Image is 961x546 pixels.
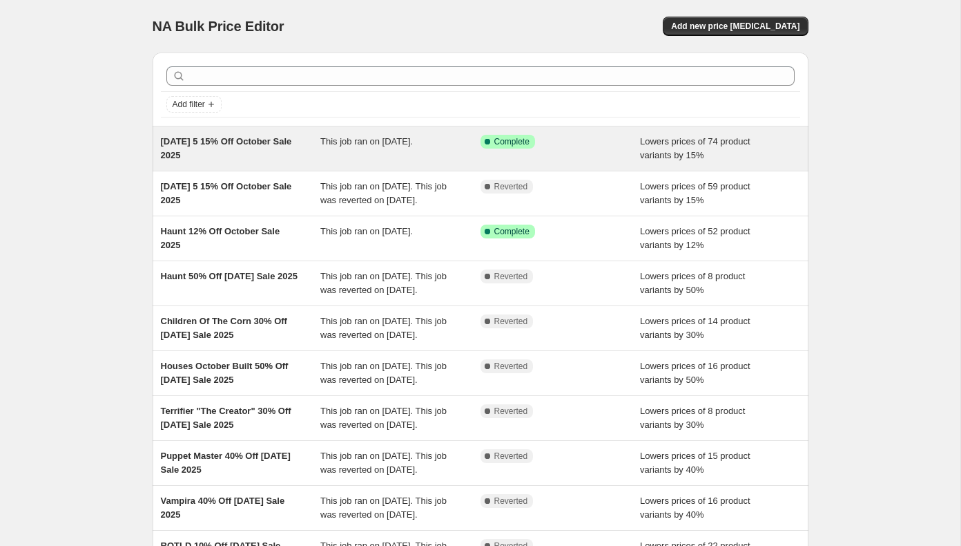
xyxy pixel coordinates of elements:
span: This job ran on [DATE]. This job was reverted on [DATE]. [320,406,447,430]
span: Lowers prices of 15 product variants by 40% [640,451,750,475]
span: Houses October Built 50% Off [DATE] Sale 2025 [161,361,289,385]
span: Haunt 12% Off October Sale 2025 [161,226,280,250]
span: This job ran on [DATE]. This job was reverted on [DATE]. [320,316,447,340]
span: Vampira 40% Off [DATE] Sale 2025 [161,496,285,520]
span: Lowers prices of 14 product variants by 30% [640,316,750,340]
span: Reverted [494,271,528,282]
span: Lowers prices of 8 product variants by 30% [640,406,745,430]
span: Reverted [494,496,528,507]
span: Reverted [494,361,528,372]
span: [DATE] 5 15% Off October Sale 2025 [161,181,292,205]
span: Lowers prices of 52 product variants by 12% [640,226,750,250]
span: Puppet Master 40% Off [DATE] Sale 2025 [161,451,291,475]
span: Add filter [173,99,205,110]
span: Complete [494,226,530,237]
button: Add filter [166,96,222,113]
span: This job ran on [DATE]. This job was reverted on [DATE]. [320,496,447,520]
span: Complete [494,136,530,147]
span: Lowers prices of 16 product variants by 40% [640,496,750,520]
span: Lowers prices of 59 product variants by 15% [640,181,750,205]
span: Add new price [MEDICAL_DATA] [671,21,799,32]
span: Reverted [494,451,528,462]
span: Haunt 50% Off [DATE] Sale 2025 [161,271,298,281]
span: [DATE] 5 15% Off October Sale 2025 [161,136,292,160]
span: Terrifier "The Creator" 30% Off [DATE] Sale 2025 [161,406,291,430]
span: This job ran on [DATE]. This job was reverted on [DATE]. [320,451,447,475]
span: Reverted [494,181,528,192]
span: This job ran on [DATE]. This job was reverted on [DATE]. [320,271,447,295]
span: Lowers prices of 74 product variants by 15% [640,136,750,160]
span: This job ran on [DATE]. [320,226,413,236]
span: Reverted [494,316,528,327]
button: Add new price [MEDICAL_DATA] [663,17,808,36]
span: Lowers prices of 8 product variants by 50% [640,271,745,295]
span: NA Bulk Price Editor [153,19,284,34]
span: Reverted [494,406,528,417]
span: This job ran on [DATE]. [320,136,413,147]
span: Lowers prices of 16 product variants by 50% [640,361,750,385]
span: This job ran on [DATE]. This job was reverted on [DATE]. [320,361,447,385]
span: This job ran on [DATE]. This job was reverted on [DATE]. [320,181,447,205]
span: Children Of The Corn 30% Off [DATE] Sale 2025 [161,316,287,340]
